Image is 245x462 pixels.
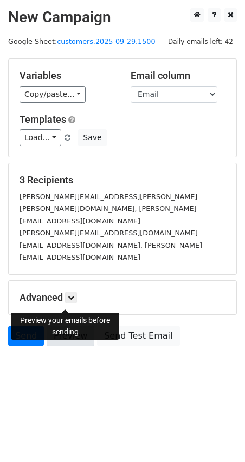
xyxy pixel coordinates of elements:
[8,37,156,45] small: Google Sheet:
[57,37,155,45] a: customers.2025-09-29.1500
[78,129,106,146] button: Save
[20,86,86,103] a: Copy/paste...
[20,70,114,82] h5: Variables
[20,229,198,237] small: [PERSON_NAME][EMAIL_ADDRESS][DOMAIN_NAME]
[20,114,66,125] a: Templates
[8,8,237,27] h2: New Campaign
[11,313,119,340] div: Preview your emails before sending
[131,70,225,82] h5: Email column
[97,326,179,346] a: Send Test Email
[8,326,44,346] a: Send
[20,241,202,262] small: [EMAIL_ADDRESS][DOMAIN_NAME], [PERSON_NAME][EMAIL_ADDRESS][DOMAIN_NAME]
[20,193,197,225] small: [PERSON_NAME][EMAIL_ADDRESS][PERSON_NAME][PERSON_NAME][DOMAIN_NAME], [PERSON_NAME][EMAIL_ADDRESS]...
[164,37,237,45] a: Daily emails left: 42
[191,410,245,462] iframe: Chat Widget
[164,36,237,48] span: Daily emails left: 42
[20,129,61,146] a: Load...
[20,292,225,303] h5: Advanced
[20,174,225,186] h5: 3 Recipients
